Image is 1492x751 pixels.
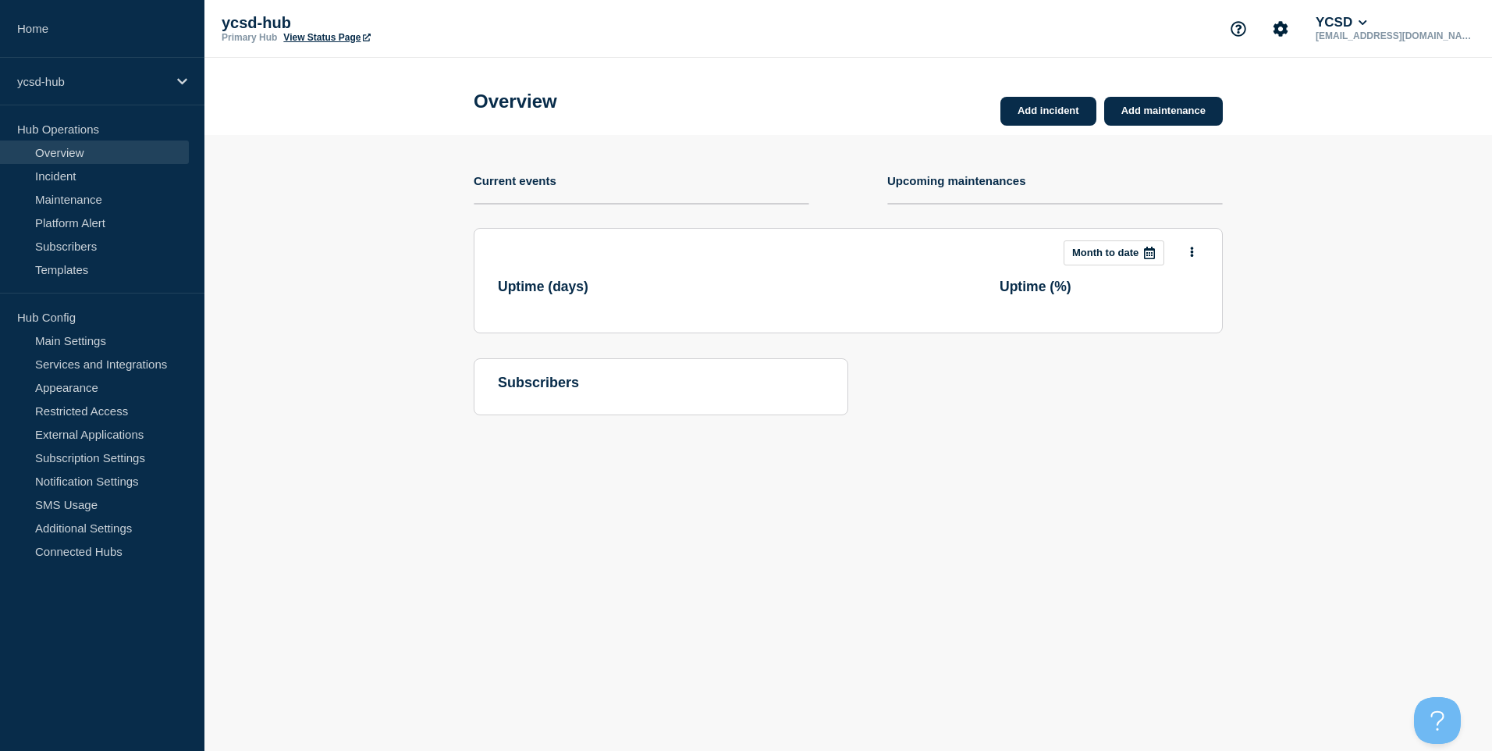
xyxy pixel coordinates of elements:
[1000,279,1199,295] h3: Uptime ( % )
[474,174,556,187] h4: Current events
[222,14,534,32] p: ycsd-hub
[498,279,697,295] h3: Uptime ( days )
[1064,240,1164,265] button: Month to date
[283,32,370,43] a: View Status Page
[1313,30,1475,41] p: [EMAIL_ADDRESS][DOMAIN_NAME]
[498,375,824,391] h4: subscribers
[1000,97,1096,126] a: Add incident
[17,75,167,88] p: ycsd-hub
[887,174,1026,187] h4: Upcoming maintenances
[222,32,277,43] p: Primary Hub
[474,91,557,112] h1: Overview
[1264,12,1297,45] button: Account settings
[1072,247,1139,258] p: Month to date
[1222,12,1255,45] button: Support
[1313,15,1370,30] button: YCSD
[1414,697,1461,744] iframe: Help Scout Beacon - Open
[1104,97,1223,126] a: Add maintenance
